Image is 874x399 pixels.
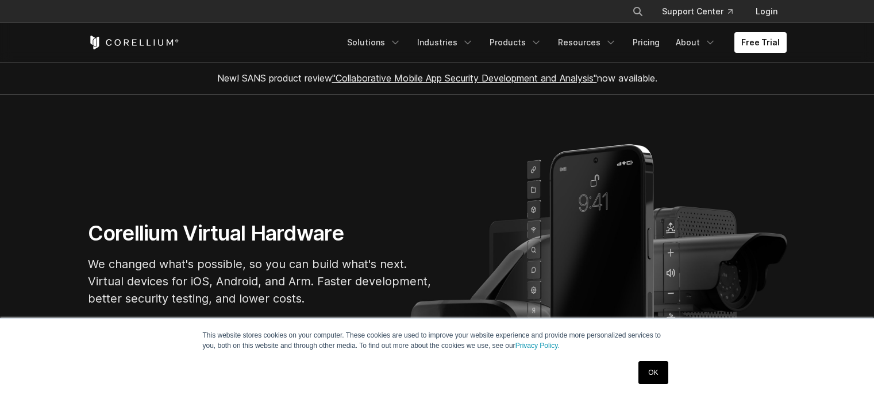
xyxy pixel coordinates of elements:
[217,72,657,84] span: New! SANS product review now available.
[483,32,549,53] a: Products
[551,32,623,53] a: Resources
[626,32,667,53] a: Pricing
[653,1,742,22] a: Support Center
[340,32,408,53] a: Solutions
[332,72,597,84] a: "Collaborative Mobile App Security Development and Analysis"
[340,32,787,53] div: Navigation Menu
[746,1,787,22] a: Login
[88,220,433,246] h1: Corellium Virtual Hardware
[203,330,672,351] p: This website stores cookies on your computer. These cookies are used to improve your website expe...
[638,361,668,384] a: OK
[88,36,179,49] a: Corellium Home
[88,255,433,307] p: We changed what's possible, so you can build what's next. Virtual devices for iOS, Android, and A...
[734,32,787,53] a: Free Trial
[618,1,787,22] div: Navigation Menu
[669,32,723,53] a: About
[410,32,480,53] a: Industries
[515,342,560,350] a: Privacy Policy.
[627,1,648,22] button: Search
